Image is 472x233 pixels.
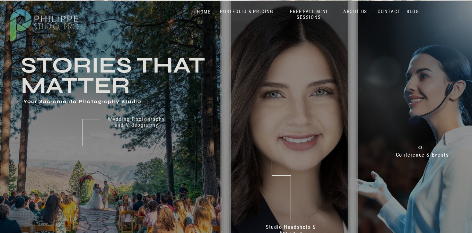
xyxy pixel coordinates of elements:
a: FREE FALL MINI SESSIONS [282,9,336,21]
a: CONTACT [376,9,402,15]
a: Conference & Events [391,152,453,161]
a: PORTFOLIO & PRICING [217,9,276,15]
a: Wedding Photography and Videography [103,117,170,134]
a: HOME [190,9,217,15]
h3: Stories that Matter [21,55,272,94]
h1: Your Sacramento Photography Studio [23,99,192,105]
a: BLOG [405,9,421,15]
h2: Don't just take our word for it [245,154,431,216]
a: ABOUT US [342,9,369,15]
